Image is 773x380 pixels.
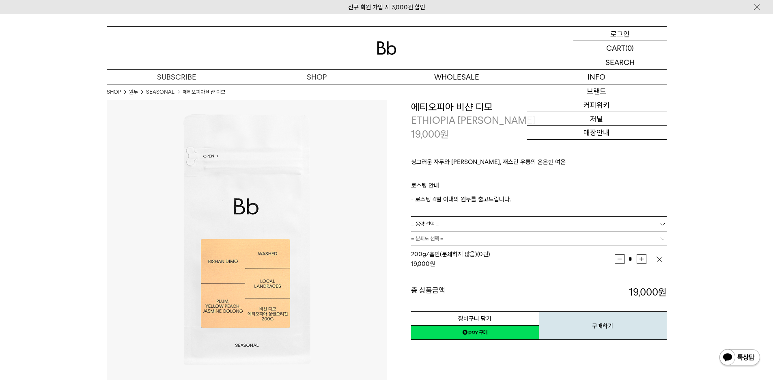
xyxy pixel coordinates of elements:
p: 싱그러운 자두와 [PERSON_NAME], 재스민 우롱의 은은한 여운 [411,157,667,171]
a: 새창 [411,325,539,340]
button: 감소 [615,254,624,264]
a: 커피위키 [527,98,667,112]
strong: 19,000 [629,286,667,298]
a: 저널 [527,112,667,126]
a: 원두 [129,88,138,96]
dt: 총 상품금액 [411,285,539,299]
a: SHOP [247,70,387,84]
strong: 19,000 [411,260,430,268]
button: 장바구니 담기 [411,311,539,326]
p: 로그인 [610,27,630,41]
div: 원 [411,259,615,269]
p: ETHIOPIA [PERSON_NAME] [411,114,667,127]
a: 로그인 [573,27,667,41]
span: 200g/홀빈(분쇄하지 않음) (0원) [411,250,490,258]
p: 로스팅 안내 [411,181,667,194]
p: WHOLESALE [387,70,527,84]
p: - 로스팅 4일 이내의 원두를 출고드립니다. [411,194,667,204]
a: SEASONAL [146,88,174,96]
span: = 용량 선택 = [411,217,439,231]
p: (0) [625,41,634,55]
a: SHOP [107,88,121,96]
h3: 에티오피아 비샨 디모 [411,100,667,114]
img: 카카오톡 채널 1:1 채팅 버튼 [719,348,761,368]
p: ㅤ [411,171,667,181]
span: = 분쇄도 선택 = [411,231,444,246]
span: 원 [440,128,449,140]
img: 로고 [377,41,396,55]
p: SEARCH [605,55,635,69]
a: SUBSCRIBE [107,70,247,84]
a: 신규 회원 가입 시 3,000원 할인 [348,4,425,11]
li: 에티오피아 비샨 디모 [183,88,225,96]
p: CART [606,41,625,55]
p: 19,000 [411,127,449,141]
button: 구매하기 [539,311,667,340]
a: 브랜드 [527,84,667,98]
a: 매장안내 [527,126,667,140]
button: 증가 [637,254,646,264]
b: 원 [658,286,667,298]
img: 삭제 [655,255,663,263]
a: 채용 [527,140,667,153]
a: CART (0) [573,41,667,55]
p: INFO [527,70,667,84]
